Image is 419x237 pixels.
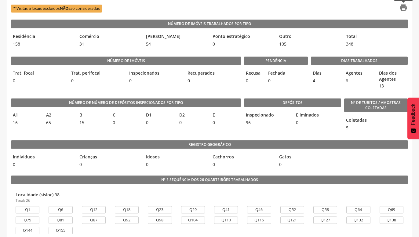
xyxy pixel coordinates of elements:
legend: D1 [144,112,174,119]
div: Q81 [49,217,72,224]
i:  [399,3,408,12]
a: Imprimir [395,3,408,13]
span: 31 [78,41,141,47]
div: Q75 [16,217,39,224]
legend: B [78,112,108,119]
strong: Localidade (sisloc): [16,192,55,198]
div: Q144 [16,227,39,234]
legend: Agentes [344,70,374,77]
span: 0 [211,41,274,47]
div: Q12 [82,206,106,213]
legend: Número de imóveis [11,57,241,65]
p: Total: 26 [16,198,403,203]
legend: Inspecionados [127,70,183,77]
div: Q58 [313,206,337,213]
legend: Ponto estratégico [211,33,274,40]
span: 6 [344,78,374,84]
span: 0 [177,120,208,126]
legend: Coletadas [344,117,348,124]
div: Q1 [16,206,39,213]
legend: Nº de Tubitos / Amostras coletadas [344,98,408,112]
span: 0 [69,78,125,84]
span: 348 [344,41,408,47]
div: Q41 [214,206,238,213]
div: Q23 [148,206,172,213]
legend: Trat. perifocal [69,70,125,77]
legend: Registro geográfico [11,140,408,149]
span: 16 [11,120,41,126]
span: 0 [266,78,286,84]
span: 0 [11,78,66,84]
div: Q138 [380,217,403,224]
legend: Eliminados [294,112,341,119]
legend: Número de Número de Depósitos Inspecionados por Tipo [11,98,241,107]
legend: Inspecionado [244,112,291,119]
span: 0 [127,78,183,84]
span: 4 [311,78,341,84]
legend: Recuperados [186,70,241,77]
span: 0 [244,78,263,84]
legend: Idosos [144,154,208,161]
legend: Dias dos Agentes [377,70,407,82]
legend: Depósitos [244,98,341,107]
legend: Outro [277,33,341,40]
legend: Dias Trabalhados [311,57,408,65]
span: 0 [144,120,174,126]
div: Q132 [346,217,370,224]
legend: [PERSON_NAME] [144,33,208,40]
div: Q92 [115,217,139,224]
span: 96 [244,120,291,126]
span: 65 [44,120,75,126]
span: 15 [78,120,108,126]
span: 0 [144,161,208,168]
legend: Número de Imóveis Trabalhados por Tipo [11,20,408,28]
div: Q155 [49,227,72,234]
div: Q52 [280,206,304,213]
legend: Dias [311,70,341,77]
span: Feedback [410,104,416,125]
span: 13 [377,83,407,89]
span: 0 [78,161,141,168]
div: Q121 [280,217,304,224]
legend: C [111,112,141,119]
div: Q64 [346,206,370,213]
legend: Indivíduos [11,154,75,161]
legend: Pendência [244,57,308,65]
div: Q6 [49,206,72,213]
span: * Visitas à locais excluídos são consideradas [11,5,102,12]
legend: A2 [44,112,75,119]
div: Q29 [181,206,205,213]
div: Q69 [380,206,403,213]
div: Q87 [82,217,106,224]
b: NÃO [60,6,68,11]
span: 158 [11,41,75,47]
legend: Trat. focal [11,70,66,77]
span: 105 [277,41,341,47]
legend: Residência [11,33,75,40]
span: 0 [277,161,341,168]
div: Q18 [115,206,139,213]
legend: Comércio [78,33,141,40]
span: 54 [144,41,208,47]
div: 98 [16,192,403,203]
span: 0 [211,120,241,126]
span: 0 [11,161,75,168]
span: 0 [111,120,141,126]
div: Q98 [148,217,172,224]
legend: E [211,112,241,119]
div: Q110 [214,217,238,224]
div: Q46 [247,206,271,213]
legend: Recusa [244,70,263,77]
button: Feedback - Mostrar pesquisa [407,98,419,139]
legend: D2 [177,112,208,119]
span: 0 [211,161,274,168]
legend: Gatos [277,154,341,161]
legend: Total [344,33,408,40]
div: Q115 [247,217,271,224]
legend: Cachorros [211,154,274,161]
span: 0 [186,78,241,84]
div: Q104 [181,217,205,224]
div: Q127 [313,217,337,224]
legend: Nº e sequência dos 26 quarteirões trabalhados [11,176,408,184]
span: 0 [294,120,341,126]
